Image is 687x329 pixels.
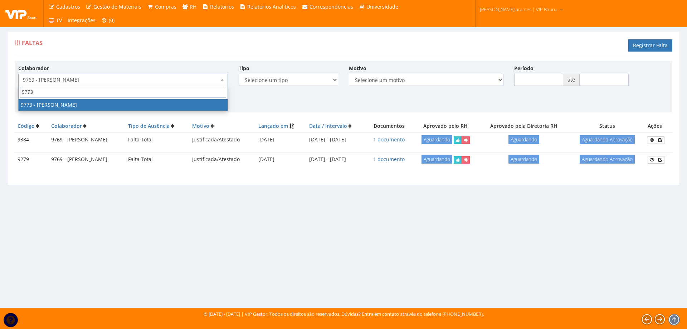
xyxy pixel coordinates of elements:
[15,133,48,147] td: 9384
[125,153,189,166] td: Falta Total
[258,122,288,129] a: Lançado em
[514,65,533,72] label: Período
[65,14,98,27] a: Integrações
[645,120,672,133] th: Ações
[349,65,366,72] label: Motivo
[373,156,405,163] a: 1 documento
[306,133,366,147] td: [DATE] - [DATE]
[125,133,189,147] td: Falta Total
[18,74,228,86] span: 9769 - ANA LAURA DA SILVA SANTOS
[204,311,484,318] div: © [DATE] - [DATE] | VIP Gestor. Todos os direitos são reservados. Dúvidas? Entre em contato atrav...
[239,65,249,72] label: Tipo
[45,14,65,27] a: TV
[479,120,569,133] th: Aprovado pela Diretoria RH
[128,122,170,129] a: Tipo de Ausência
[155,3,176,10] span: Compras
[56,17,62,24] span: TV
[56,3,80,10] span: Cadastros
[247,3,296,10] span: Relatórios Analíticos
[15,153,48,166] td: 9279
[51,122,82,129] a: Colaborador
[412,120,479,133] th: Aprovado pelo RH
[480,6,557,13] span: [PERSON_NAME].arantes | VIP Bauru
[48,133,125,147] td: 9769 - [PERSON_NAME]
[306,153,366,166] td: [DATE] - [DATE]
[189,133,255,147] td: Justificada/Atestado
[189,153,255,166] td: Justificada/Atestado
[109,17,114,24] span: (0)
[569,120,645,133] th: Status
[366,120,412,133] th: Documentos
[19,99,228,111] li: 9773 - [PERSON_NAME]
[309,122,347,129] a: Data / Intervalo
[580,135,635,144] span: Aguardando Aprovação
[48,153,125,166] td: 9769 - [PERSON_NAME]
[563,74,580,86] span: até
[366,3,398,10] span: Universidade
[192,122,209,129] a: Motivo
[5,8,38,19] img: logo
[23,76,219,83] span: 9769 - ANA LAURA DA SILVA SANTOS
[255,133,307,147] td: [DATE]
[373,136,405,143] a: 1 documento
[190,3,196,10] span: RH
[22,39,43,47] span: Faltas
[580,155,635,164] span: Aguardando Aprovação
[210,3,234,10] span: Relatórios
[93,3,141,10] span: Gestão de Materiais
[310,3,353,10] span: Correspondências
[255,153,307,166] td: [DATE]
[508,155,539,164] span: Aguardando
[508,135,539,144] span: Aguardando
[422,155,452,164] span: Aguardando
[18,122,35,129] a: Código
[18,65,49,72] label: Colaborador
[628,39,672,52] a: Registrar Falta
[422,135,452,144] span: Aguardando
[98,14,118,27] a: (0)
[68,17,96,24] span: Integrações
